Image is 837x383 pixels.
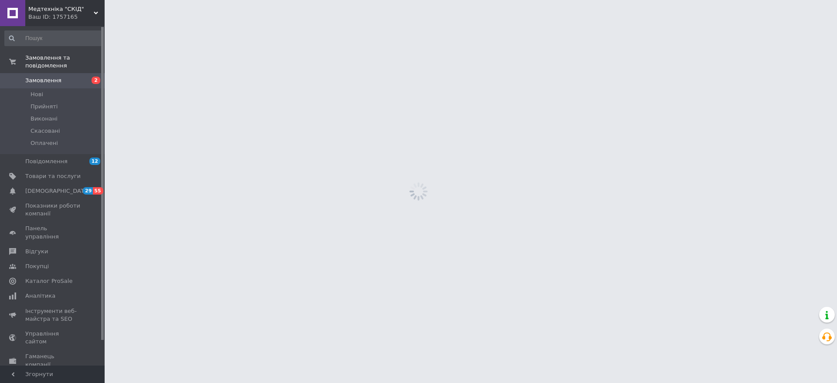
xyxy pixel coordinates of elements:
[31,91,43,98] span: Нові
[25,330,81,346] span: Управління сайтом
[92,77,100,84] span: 2
[25,248,48,255] span: Відгуки
[31,115,58,123] span: Виконані
[25,202,81,218] span: Показники роботи компанії
[25,307,81,323] span: Інструменти веб-майстра та SEO
[25,277,72,285] span: Каталог ProSale
[28,5,94,13] span: Медтехніка "СКІД"
[4,30,103,46] input: Пошук
[28,13,105,21] div: Ваш ID: 1757165
[25,187,90,195] span: [DEMOGRAPHIC_DATA]
[25,225,81,240] span: Панель управління
[25,54,105,70] span: Замовлення та повідомлення
[83,187,93,195] span: 29
[31,139,58,147] span: Оплачені
[25,158,68,165] span: Повідомлення
[25,77,61,84] span: Замовлення
[25,262,49,270] span: Покупці
[25,292,55,300] span: Аналітика
[93,187,103,195] span: 55
[31,127,60,135] span: Скасовані
[31,103,58,111] span: Прийняті
[25,353,81,368] span: Гаманець компанії
[25,172,81,180] span: Товари та послуги
[89,158,100,165] span: 12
